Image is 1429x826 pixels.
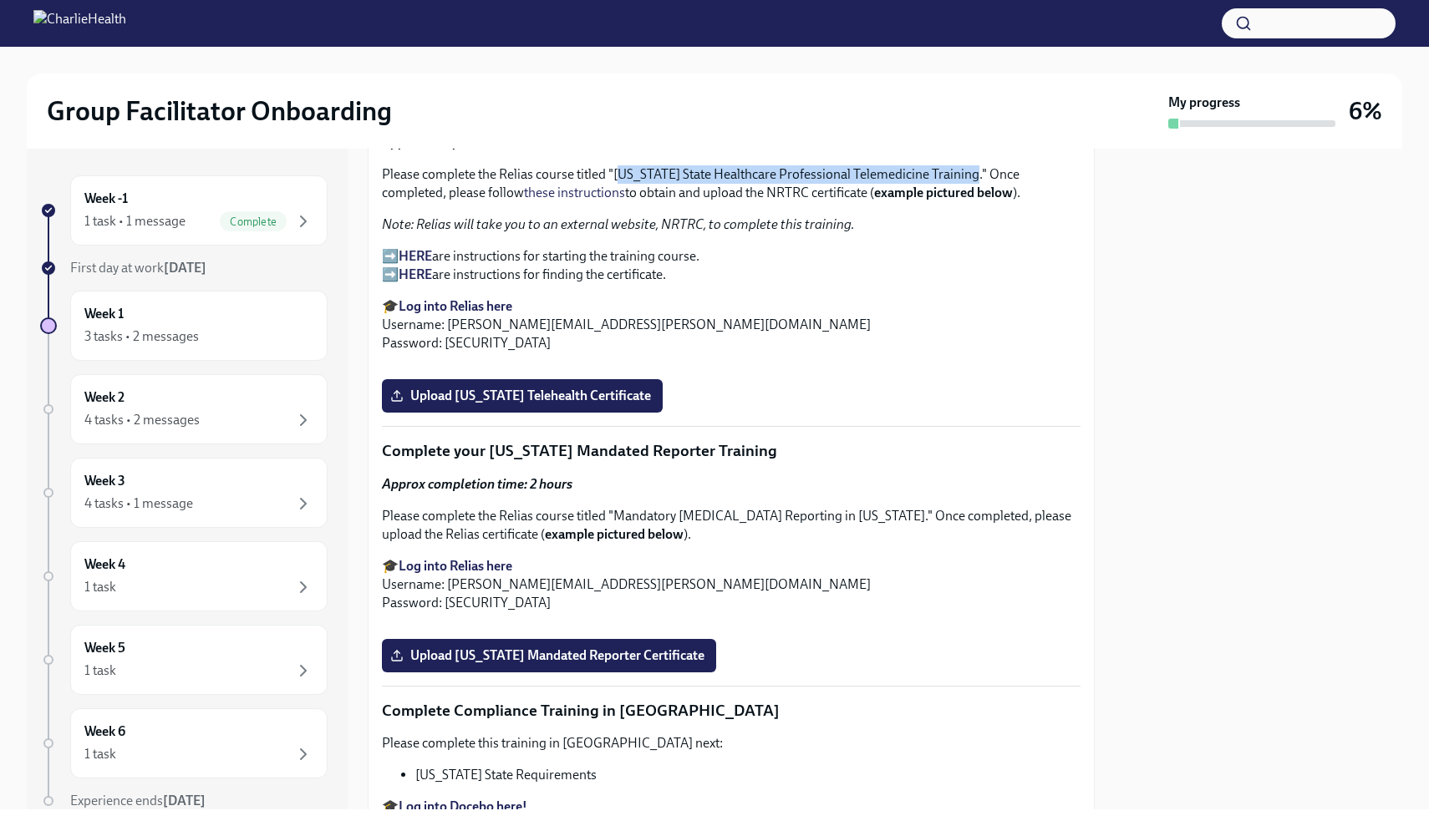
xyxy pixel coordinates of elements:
[84,327,199,346] div: 3 tasks • 2 messages
[382,700,1081,722] p: Complete Compliance Training in [GEOGRAPHIC_DATA]
[84,305,124,323] h6: Week 1
[399,248,432,264] a: HERE
[399,266,432,282] a: HERE
[399,798,527,814] a: Log into Docebo here!
[399,558,512,574] a: Log into Relias here
[40,458,328,528] a: Week 34 tasks • 1 message
[382,798,1081,816] p: 🎓
[84,388,125,407] h6: Week 2
[163,793,206,808] strong: [DATE]
[874,185,1013,200] strong: example pictured below
[84,555,125,574] h6: Week 4
[84,578,116,596] div: 1 task
[40,291,328,361] a: Week 13 tasks • 2 messages
[84,661,116,680] div: 1 task
[33,10,126,37] img: CharlieHealth
[382,734,1081,753] p: Please complete this training in [GEOGRAPHIC_DATA] next:
[382,507,1081,544] p: Please complete the Relias course titled "Mandatory [MEDICAL_DATA] Reporting in [US_STATE]." Once...
[70,260,206,276] span: First day at work
[382,165,1081,202] p: Please complete the Relias course titled "[US_STATE] State Healthcare Professional Telemedicine T...
[524,185,625,200] a: these instructions
[1349,96,1382,126] h3: 6%
[382,297,1081,352] p: 🎓 Username: [PERSON_NAME][EMAIL_ADDRESS][PERSON_NAME][DOMAIN_NAME] Password: [SECURITY_DATA]
[84,472,125,490] h6: Week 3
[1168,94,1240,112] strong: My progress
[84,745,116,763] div: 1 task
[40,541,328,611] a: Week 41 task
[394,647,704,664] span: Upload [US_STATE] Mandated Reporter Certificate
[84,722,125,741] h6: Week 6
[84,639,125,657] h6: Week 5
[220,215,287,228] span: Complete
[382,216,855,232] em: Note: Relias will take you to an external website, NRTRC, to complete this training.
[47,94,392,128] h2: Group Facilitator Onboarding
[84,494,193,513] div: 4 tasks • 1 message
[40,625,328,695] a: Week 51 task
[164,260,206,276] strong: [DATE]
[40,708,328,778] a: Week 61 task
[382,247,1081,284] p: ➡️ are instructions for starting the training course. ➡️ are instructions for finding the certifi...
[84,190,128,208] h6: Week -1
[382,476,572,492] strong: Approx completion time: 2 hours
[382,557,1081,612] p: 🎓 Username: [PERSON_NAME][EMAIL_ADDRESS][PERSON_NAME][DOMAIN_NAME] Password: [SECURITY_DATA]
[40,175,328,246] a: Week -11 task • 1 messageComplete
[399,298,512,314] a: Log into Relias here
[40,259,328,277] a: First day at work[DATE]
[70,793,206,808] span: Experience ends
[415,766,1081,784] li: [US_STATE] State Requirements
[382,379,663,413] label: Upload [US_STATE] Telehealth Certificate
[84,411,200,429] div: 4 tasks • 2 messages
[382,440,1081,462] p: Complete your [US_STATE] Mandated Reporter Training
[545,526,684,542] strong: example pictured below
[382,639,716,672] label: Upload [US_STATE] Mandated Reporter Certificate
[394,388,651,404] span: Upload [US_STATE] Telehealth Certificate
[84,212,186,231] div: 1 task • 1 message
[40,374,328,444] a: Week 24 tasks • 2 messages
